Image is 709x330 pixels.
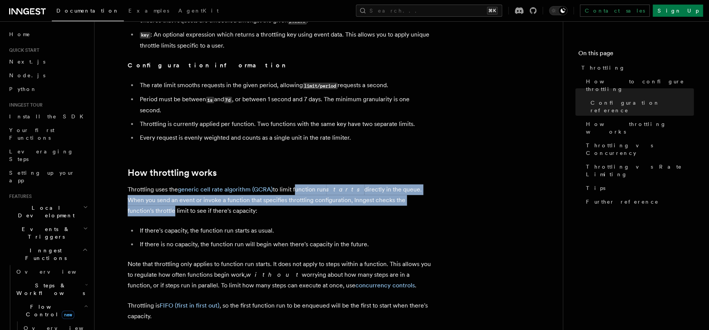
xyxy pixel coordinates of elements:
[138,29,432,51] li: : An optional expression which returns a throttling key using event data. This allows you to appl...
[303,83,338,89] code: limit/period
[653,5,703,17] a: Sign Up
[6,145,90,166] a: Leveraging Steps
[9,148,74,162] span: Leveraging Steps
[583,195,694,209] a: Further reference
[6,27,90,41] a: Home
[13,300,90,321] button: Flow Controlnew
[124,2,174,21] a: Examples
[587,96,694,117] a: Configuration reference
[6,47,39,53] span: Quick start
[206,97,214,103] code: 1s
[578,61,694,75] a: Throttling
[356,5,502,17] button: Search...⌘K
[6,166,90,187] a: Setting up your app
[138,94,432,116] li: Period must be between and , or between 1 second and 7 days. The minimum granularity is one second.
[246,271,302,278] em: without
[6,55,90,69] a: Next.js
[586,142,694,157] span: Throttling vs Concurrency
[13,279,90,300] button: Steps & Workflows
[6,123,90,145] a: Your first Functions
[6,222,90,244] button: Events & Triggers
[6,82,90,96] a: Python
[9,127,54,141] span: Your first Functions
[9,59,45,65] span: Next.js
[355,282,415,289] a: concurrency controls
[128,184,432,216] p: Throttling uses the to limit function run directly in the queue. When you send an event or invoke...
[138,80,432,91] li: The rate limit smooths requests in the given period, allowing requests a second.
[586,163,694,178] span: Throttling vs Rate Limiting
[487,7,498,14] kbd: ⌘K
[13,282,85,297] span: Steps & Workflows
[13,303,84,318] span: Flow Control
[288,18,307,24] code: period
[9,30,30,38] span: Home
[128,62,286,69] strong: Configuration information
[52,2,124,21] a: Documentation
[6,193,32,199] span: Features
[128,259,432,291] p: Note that throttling only applies to function run starts. It does not apply to steps within a fun...
[178,186,273,193] a: generic cell rate algorithm (GCRA)
[6,247,82,262] span: Inngest Functions
[583,160,694,181] a: Throttling vs Rate Limiting
[581,64,625,72] span: Throttling
[583,117,694,139] a: How throttling works
[174,2,223,21] a: AgentKit
[9,170,75,183] span: Setting up your app
[138,119,432,129] li: Throttling is currently applied per function. Two functions with the same key have two separate l...
[224,97,232,103] code: 7d
[6,225,83,241] span: Events & Triggers
[586,78,694,93] span: How to configure throttling
[9,113,88,120] span: Install the SDK
[6,204,83,219] span: Local Development
[178,8,219,14] span: AgentKit
[586,120,694,136] span: How throttling works
[6,69,90,82] a: Node.js
[56,8,119,14] span: Documentation
[580,5,650,17] a: Contact sales
[326,186,364,193] em: starts
[16,269,95,275] span: Overview
[6,102,43,108] span: Inngest tour
[549,6,567,15] button: Toggle dark mode
[62,311,74,319] span: new
[583,139,694,160] a: Throttling vs Concurrency
[9,72,45,78] span: Node.js
[128,300,432,321] p: Throttling is , so the first function run to be enqueued will be the first to start when there's ...
[6,244,90,265] button: Inngest Functions
[160,301,219,309] a: FIFO (first in first out)
[6,201,90,222] button: Local Development
[9,86,37,92] span: Python
[138,239,432,250] li: If there is no capacity, the function run will begin when there's capacity in the future.
[13,265,90,279] a: Overview
[578,49,694,61] h4: On this page
[138,132,432,143] li: Every request is evenly weighted and counts as a single unit in the rate limiter.
[586,198,659,206] span: Further reference
[138,225,432,236] li: If there's capacity, the function run starts as usual.
[583,181,694,195] a: Tips
[586,184,605,192] span: Tips
[583,75,694,96] a: How to configure throttling
[128,8,169,14] span: Examples
[6,110,90,123] a: Install the SDK
[591,99,694,114] span: Configuration reference
[128,167,217,178] a: How throttling works
[140,32,150,38] code: key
